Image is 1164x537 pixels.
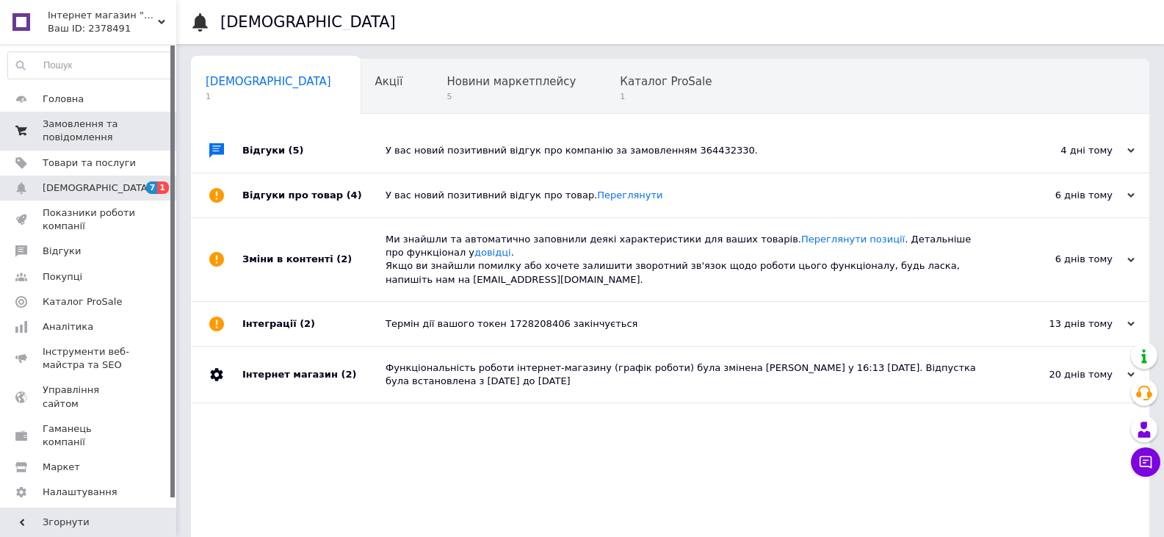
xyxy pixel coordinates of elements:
span: Інтернет магазин "Листівки для душі" [48,9,158,22]
div: Зміни в контенті [242,218,386,301]
span: Управління сайтом [43,383,136,410]
span: (2) [300,318,315,329]
span: Інструменти веб-майстра та SEO [43,345,136,372]
span: Новини маркетплейсу [447,75,576,88]
div: Інтернет магазин [242,347,386,403]
div: Відгуки про товар [242,173,386,217]
input: Пошук [8,52,173,79]
span: 1 [206,91,331,102]
span: [DEMOGRAPHIC_DATA] [43,181,151,195]
div: У вас новий позитивний відгук про товар. [386,189,988,202]
span: Показники роботи компанії [43,206,136,233]
span: 1 [620,91,712,102]
div: Ми знайшли та автоматично заповнили деякі характеристики для ваших товарів. . Детальніше про функ... [386,233,988,286]
div: Функціональність роботи інтернет-магазину (графік роботи) була змінена [PERSON_NAME] у 16:13 [DAT... [386,361,988,388]
span: 7 [146,181,158,194]
span: Каталог ProSale [620,75,712,88]
span: 5 [447,91,576,102]
span: (2) [341,369,356,380]
div: 20 днів тому [988,368,1135,381]
span: Маркет [43,461,80,474]
span: Покупці [43,270,82,284]
div: Ваш ID: 2378491 [48,22,176,35]
span: 1 [157,181,169,194]
span: (2) [336,253,352,264]
span: (5) [289,145,304,156]
div: 6 днів тому [988,189,1135,202]
span: Акції [375,75,403,88]
div: Термін дії вашого токен 1728208406 закінчується [386,317,988,331]
span: Відгуки [43,245,81,258]
span: (4) [347,190,362,201]
a: Переглянути [597,190,662,201]
button: Чат з покупцем [1131,447,1160,477]
h1: [DEMOGRAPHIC_DATA] [220,13,396,31]
div: 13 днів тому [988,317,1135,331]
span: Замовлення та повідомлення [43,118,136,144]
div: У вас новий позитивний відгук про компанію за замовленням 364432330. [386,144,988,157]
a: Переглянути позиції [801,234,905,245]
a: довідці [474,247,511,258]
div: Відгуки [242,129,386,173]
div: 4 дні тому [988,144,1135,157]
span: Товари та послуги [43,156,136,170]
span: Аналітика [43,320,93,334]
div: Інтеграції [242,302,386,346]
span: [DEMOGRAPHIC_DATA] [206,75,331,88]
div: 6 днів тому [988,253,1135,266]
span: Налаштування [43,486,118,499]
span: Головна [43,93,84,106]
span: Каталог ProSale [43,295,122,309]
span: Гаманець компанії [43,422,136,449]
